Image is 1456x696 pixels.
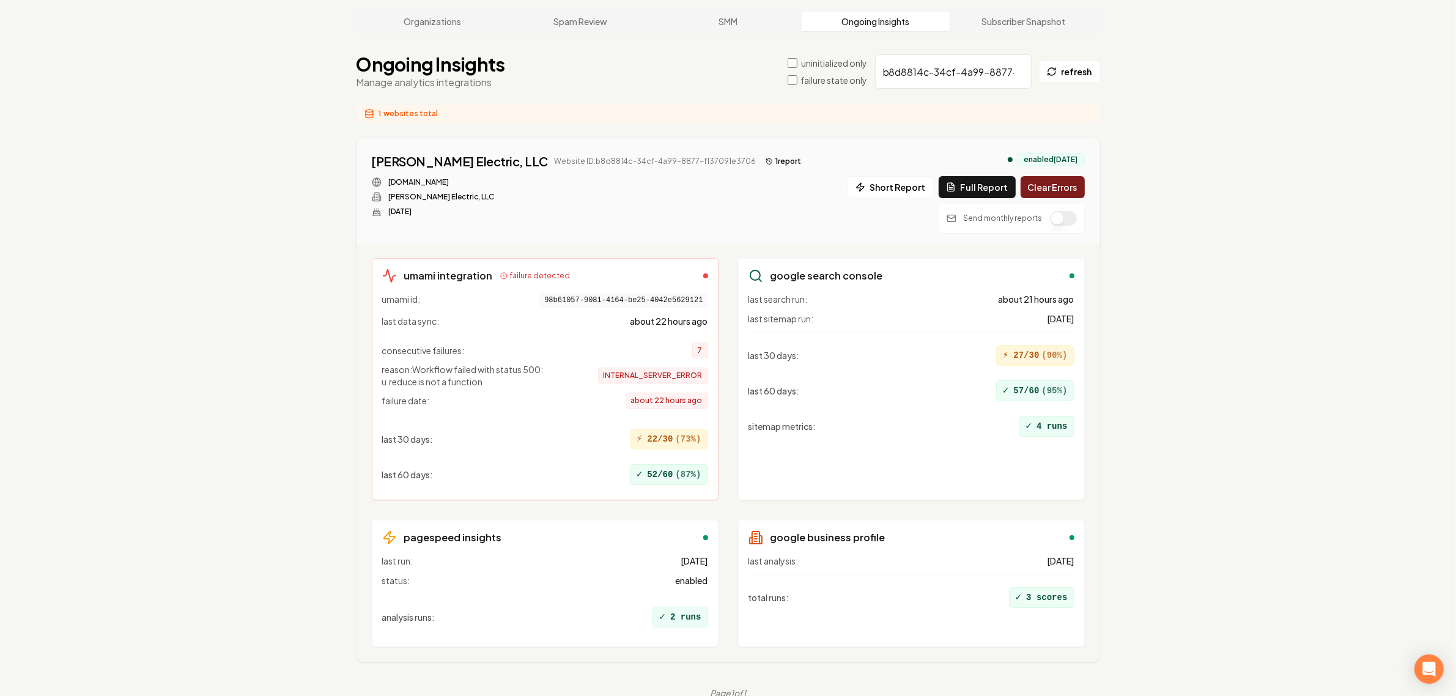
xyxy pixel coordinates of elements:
a: SMM [654,12,802,31]
span: ( 95 %) [1041,385,1067,397]
div: 57/60 [996,380,1074,401]
h3: pagespeed insights [404,530,502,545]
div: 3 scores [1009,587,1074,608]
span: about 22 hours ago [630,315,708,327]
span: ( 87 %) [675,468,701,481]
span: last sitemap run: [748,313,814,325]
span: umami id: [382,293,421,308]
span: status: [382,574,410,587]
h3: umami integration [404,268,493,283]
span: websites total [384,109,438,119]
span: last 60 days : [748,385,800,397]
span: total runs : [748,591,789,604]
div: failed [703,273,708,278]
span: ✓ [659,610,665,624]
span: ✓ [1025,419,1032,434]
span: [DATE] [1048,555,1074,567]
button: Full Report [939,176,1016,198]
span: last data sync: [382,315,440,327]
a: [DOMAIN_NAME] [389,177,449,187]
span: ✓ [1016,590,1022,605]
span: [DATE] [681,555,708,567]
a: Spam Review [506,12,654,31]
span: 7 [692,342,708,358]
h1: Ongoing Insights [357,53,505,75]
span: ( 73 %) [675,433,701,445]
span: last search run: [748,293,808,305]
a: Subscriber Snapshot [950,12,1098,31]
span: Website ID: b8d8814c-34cf-4a99-8877-f137091e3706 [554,157,756,166]
div: 4 runs [1019,416,1074,437]
span: failure detected [510,271,571,281]
span: last analysis: [748,555,799,567]
span: reason: Workflow failed with status 500: u.reduce is not a function [382,363,578,388]
label: uninitialized only [801,57,867,69]
span: enabled [676,574,708,587]
span: last 30 days : [748,349,800,361]
span: 98b61057-9081-4164-be25-4042e5629121 [539,293,708,308]
span: last 60 days : [382,468,434,481]
input: Search by company name or website ID [875,54,1032,89]
span: ⚡ [637,432,643,446]
span: ✓ [637,467,643,482]
button: Clear Errors [1021,176,1085,198]
a: Organizations [359,12,507,31]
div: enabled [1070,273,1074,278]
h3: google search console [770,268,883,283]
div: analytics enabled [1008,157,1013,162]
button: refresh [1039,61,1100,83]
span: last 30 days : [382,433,434,445]
span: about 21 hours ago [999,293,1074,305]
span: 1 [379,109,382,119]
div: enabled [1070,535,1074,540]
h3: google business profile [770,530,885,545]
span: INTERNAL_SERVER_ERROR [598,368,708,383]
label: failure state only [801,74,868,86]
span: consecutive failures: [382,344,465,357]
span: [DATE] [1048,313,1074,325]
p: Send monthly reports [964,213,1043,223]
span: ✓ [1003,383,1009,398]
div: Website [372,177,807,187]
div: Open Intercom Messenger [1414,654,1444,684]
p: Manage analytics integrations [357,75,505,90]
div: enabled [703,535,708,540]
span: analysis runs : [382,611,435,623]
a: [PERSON_NAME] Electric, LLC [372,153,549,170]
button: Short Report [848,176,934,198]
button: 1report [761,154,806,169]
div: 27/30 [996,345,1074,366]
span: sitemap metrics : [748,420,816,432]
div: 52/60 [630,464,708,485]
span: failure date: [382,394,430,407]
div: 22/30 [630,429,708,450]
span: ⚡ [1003,348,1009,363]
div: enabled [DATE] [1018,153,1085,166]
a: Ongoing Insights [802,12,950,31]
span: last run: [382,555,413,567]
div: 2 runs [652,607,708,628]
span: about 22 hours ago [626,393,708,409]
span: ( 90 %) [1041,349,1067,361]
